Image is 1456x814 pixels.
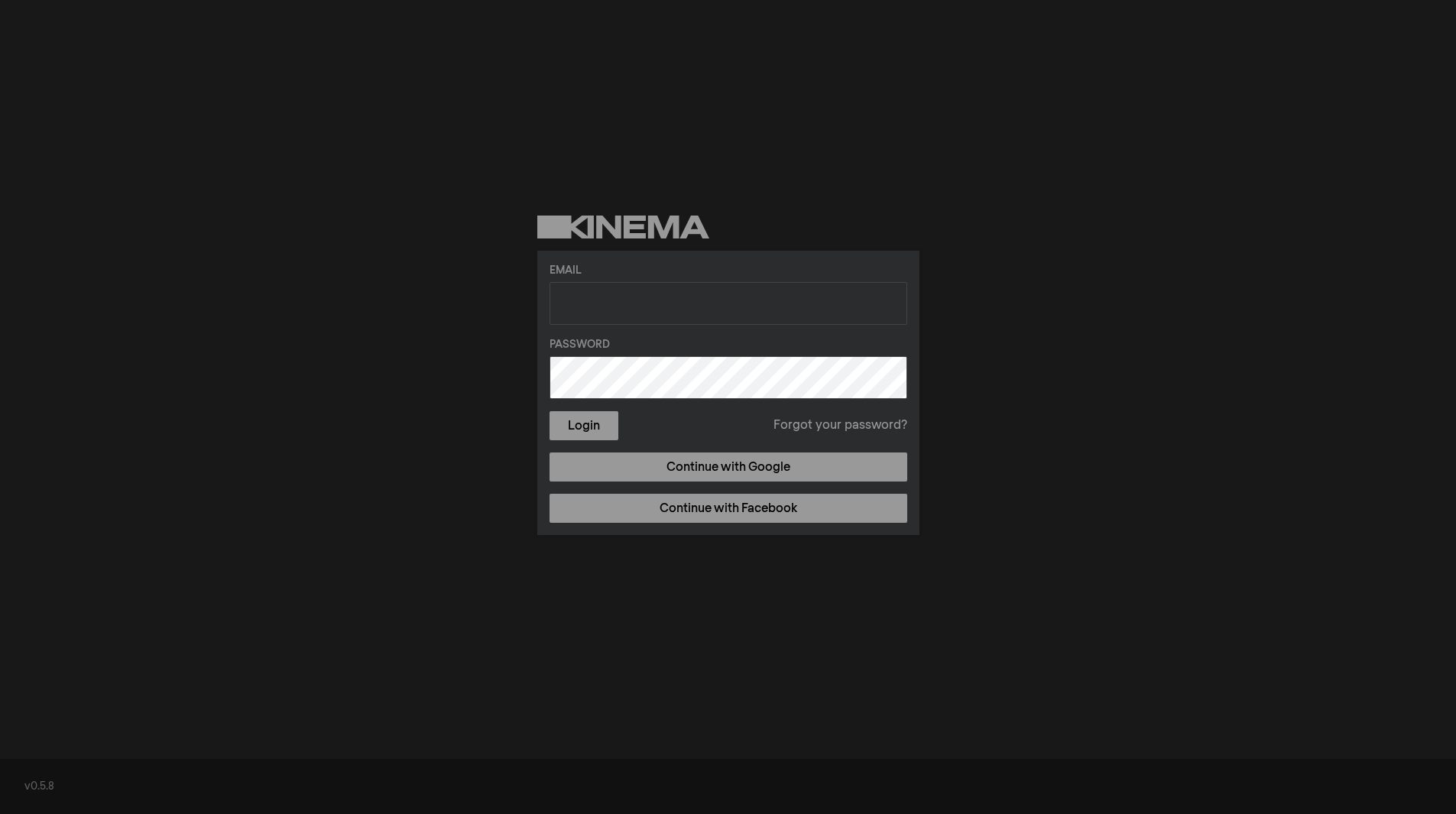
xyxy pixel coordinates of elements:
div: v0.5.8 [24,779,1432,795]
a: Forgot your password? [773,417,907,435]
a: Continue with Facebook [550,494,907,523]
label: Email [550,263,907,279]
button: Login [550,411,618,440]
label: Password [550,337,907,353]
a: Continue with Google [550,452,907,482]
